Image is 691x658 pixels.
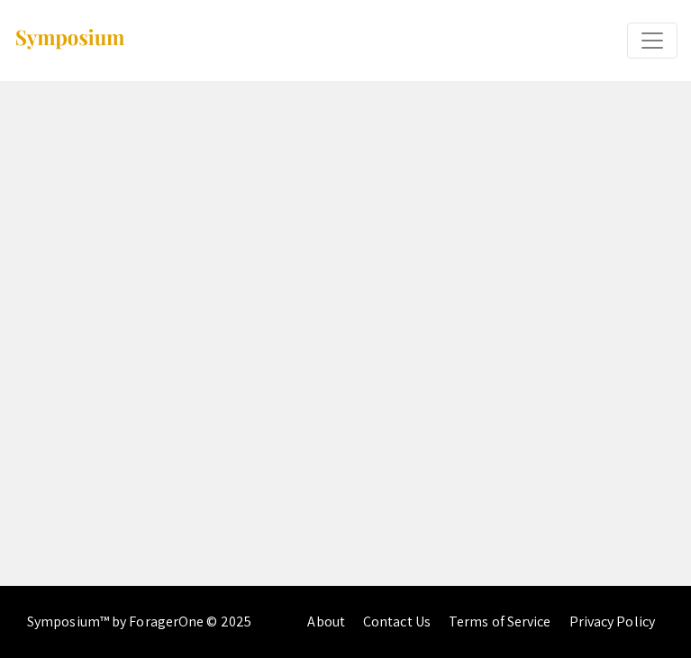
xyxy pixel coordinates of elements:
[363,612,431,631] a: Contact Us
[307,612,345,631] a: About
[569,612,655,631] a: Privacy Policy
[14,28,126,52] img: Symposium by ForagerOne
[627,23,677,59] button: Expand or Collapse Menu
[27,586,251,658] div: Symposium™ by ForagerOne © 2025
[449,612,551,631] a: Terms of Service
